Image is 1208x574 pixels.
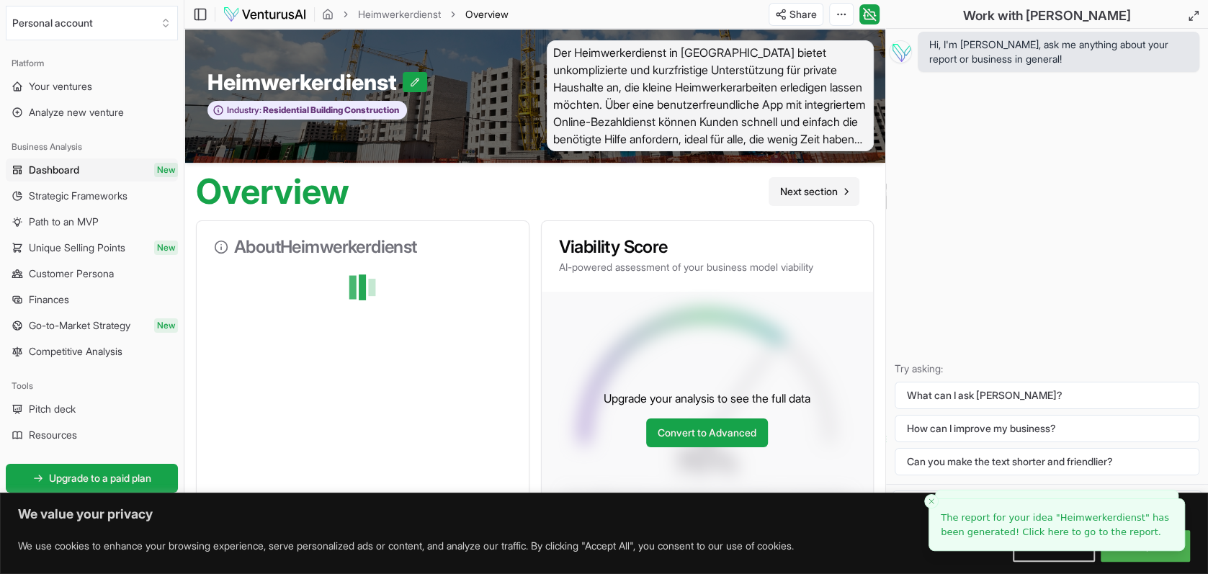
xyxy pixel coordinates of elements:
img: Vera [889,40,912,63]
div: Business Analysis [6,135,178,158]
h2: Work with [PERSON_NAME] [963,6,1131,26]
a: Pitch deck [6,398,178,421]
div: Platform [6,52,178,75]
span: Upgrade to a paid plan [49,471,151,485]
span: Next section [780,184,838,199]
a: Convert to Advanced [646,418,768,447]
a: Path to an MVP [6,210,178,233]
a: The report for your idea "Heimwerkerdienst" has been generated! Click here to go to the report. [941,511,1173,539]
p: Try asking: [895,362,1199,376]
a: Competitive Analysis [6,340,178,363]
a: Go-to-Market StrategyNew [6,314,178,337]
a: DashboardNew [6,158,178,181]
nav: pagination [769,177,859,206]
span: Resources [29,428,77,442]
span: Competitive Analysis [29,344,122,359]
span: New [154,241,178,255]
a: Heimwerkerdienst [358,7,441,22]
a: Unique Selling PointsNew [6,236,178,259]
span: Pitch deck [29,402,76,416]
button: Select an organization [6,6,178,40]
span: New [154,163,178,177]
button: Share [769,3,823,26]
button: Industry:Residential Building Construction [207,101,407,120]
button: Can you make the text shorter and friendlier? [895,448,1199,475]
a: Upgrade to a paid plan [6,464,178,493]
p: We value your privacy [18,506,1190,523]
a: Strategic Frameworks [6,184,178,207]
span: Industry: [227,104,261,116]
span: Hi, I'm [PERSON_NAME], ask me anything about your report or business in general! [929,37,1188,66]
span: Go-to-Market Strategy [29,318,130,333]
span: Share [789,7,817,22]
a: Analyze new venture [6,101,178,124]
a: Customer Persona [6,262,178,285]
span: Your ventures [29,79,92,94]
span: Unique Selling Points [29,241,125,255]
p: AI-powered assessment of your business model viability [559,260,856,274]
span: Overview [465,7,509,22]
button: How can I improve my business? [895,415,1199,442]
span: Residential Building Construction [261,104,399,116]
span: The report for your idea " " has been generated! Click here to go to the report. [941,512,1169,537]
p: We use cookies to enhance your browsing experience, serve personalized ads or content, and analyz... [18,537,794,555]
span: Heimwerkerdienst [1060,512,1145,523]
span: Dashboard [29,163,79,177]
h1: Overview [196,174,349,209]
span: Heimwerkerdienst [207,69,403,95]
a: Resources [6,423,178,447]
span: Path to an MVP [29,215,99,229]
h3: Viability Score [559,238,856,256]
span: Strategic Frameworks [29,189,127,203]
button: What can I ask [PERSON_NAME]? [895,382,1199,409]
a: Your ventures [6,75,178,98]
a: Go to next page [769,177,859,206]
p: Upgrade your analysis to see the full data [604,390,810,407]
div: Tools [6,375,178,398]
span: Analyze new venture [29,105,124,120]
span: Der Heimwerkerdienst in [GEOGRAPHIC_DATA] bietet unkomplizierte und kurzfristige Unterstützung fü... [547,40,874,151]
button: Close toast [924,494,939,508]
h3: About Heimwerkerdienst [214,238,511,256]
span: Customer Persona [29,266,114,281]
span: Finances [29,292,69,307]
nav: breadcrumb [322,7,509,22]
a: Finances [6,288,178,311]
img: logo [223,6,307,23]
span: New [154,318,178,333]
